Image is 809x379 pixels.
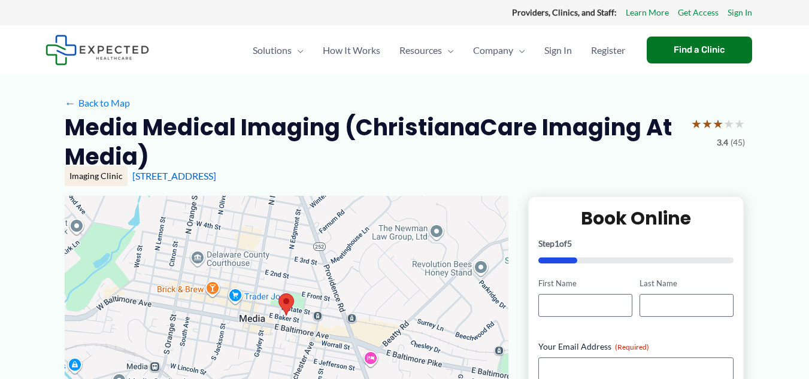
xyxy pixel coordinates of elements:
a: ResourcesMenu Toggle [390,29,463,71]
a: Get Access [678,5,719,20]
h2: Book Online [538,207,734,230]
a: CompanyMenu Toggle [463,29,535,71]
span: ★ [734,113,745,135]
p: Step of [538,239,734,248]
span: ★ [691,113,702,135]
span: ← [65,97,76,108]
span: ★ [713,113,723,135]
div: Imaging Clinic [65,166,128,186]
span: Solutions [253,29,292,71]
strong: Providers, Clinics, and Staff: [512,7,617,17]
span: ★ [702,113,713,135]
span: Menu Toggle [292,29,304,71]
span: Resources [399,29,442,71]
a: ←Back to Map [65,94,130,112]
a: Register [581,29,635,71]
label: Last Name [640,278,734,289]
span: Menu Toggle [513,29,525,71]
label: First Name [538,278,632,289]
span: (45) [731,135,745,150]
a: Sign In [728,5,752,20]
h2: Media Medical Imaging (ChristianaCare Imaging at Media) [65,113,681,172]
span: Menu Toggle [442,29,454,71]
a: How It Works [313,29,390,71]
span: 3.4 [717,135,728,150]
span: 5 [567,238,572,248]
a: [STREET_ADDRESS] [132,170,216,181]
span: Company [473,29,513,71]
img: Expected Healthcare Logo - side, dark font, small [46,35,149,65]
a: Sign In [535,29,581,71]
span: Sign In [544,29,572,71]
span: (Required) [615,342,649,351]
span: Register [591,29,625,71]
a: SolutionsMenu Toggle [243,29,313,71]
a: Find a Clinic [647,37,752,63]
nav: Primary Site Navigation [243,29,635,71]
label: Your Email Address [538,341,734,353]
a: Learn More [626,5,669,20]
span: How It Works [323,29,380,71]
span: 1 [555,238,559,248]
span: ★ [723,113,734,135]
